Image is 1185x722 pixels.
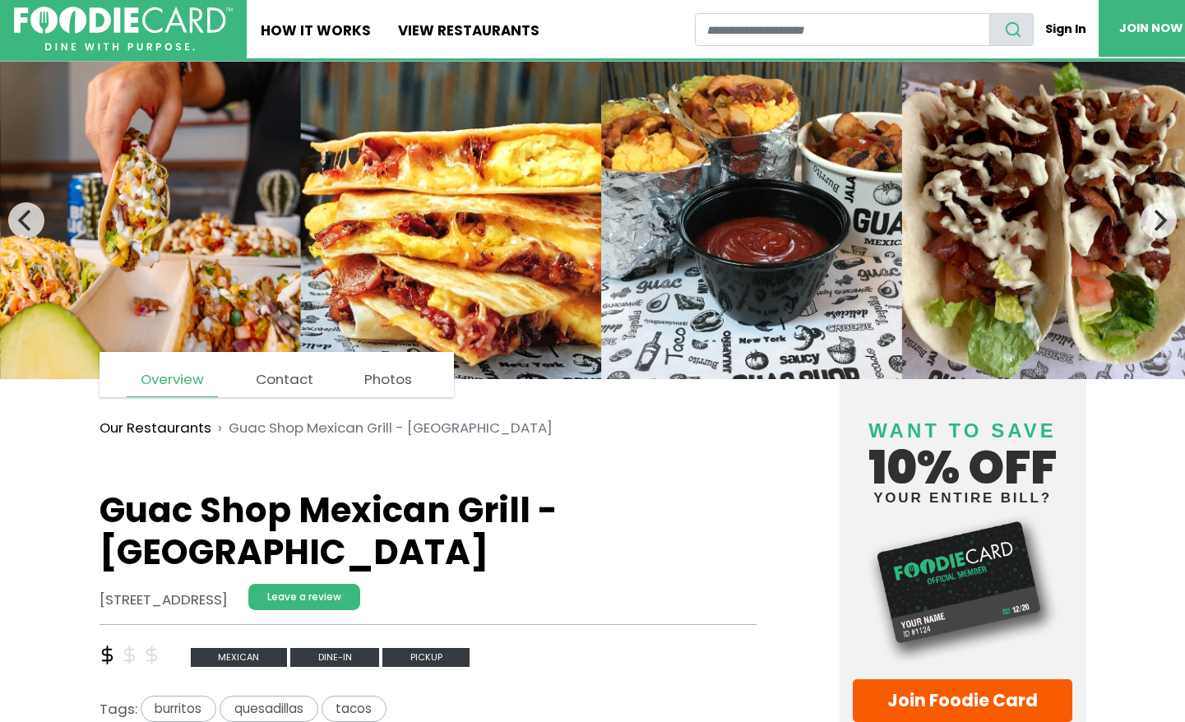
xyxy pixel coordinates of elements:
a: Overview [127,362,218,397]
a: Dine-in [290,646,382,665]
nav: page links [100,352,454,398]
span: Pickup [382,648,470,667]
nav: breadcrumb [100,407,757,449]
h4: 10% off [853,399,1072,505]
a: Sign In [1034,13,1099,45]
li: Guac Shop Mexican Grill - [GEOGRAPHIC_DATA] [211,418,553,439]
a: tacos [322,698,387,718]
a: mexican [191,646,290,665]
h1: Guac Shop Mexican Grill - [GEOGRAPHIC_DATA] [100,490,757,573]
span: Dine-in [290,648,379,667]
a: Join Foodie Card [853,679,1072,722]
span: mexican [191,648,287,667]
button: Previous [8,202,44,238]
input: restaurant search [695,13,989,46]
a: Contact [242,362,327,396]
a: Photos [351,362,427,396]
img: FoodieCard; Eat, Drink, Save, Donate [14,7,233,51]
img: Foodie Card [853,513,1072,665]
button: Next [1141,202,1177,238]
a: quesadillas [220,698,322,718]
span: burritos [141,696,217,722]
span: quesadillas [220,696,318,722]
a: burritos [137,698,220,718]
span: tacos [322,696,387,722]
address: [STREET_ADDRESS] [100,590,228,610]
small: your entire bill? [853,491,1072,505]
a: Our Restaurants [100,418,211,438]
button: search [989,13,1034,46]
a: Pickup [382,646,470,665]
a: Leave a review [248,584,360,610]
span: Want to save [868,419,1056,442]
